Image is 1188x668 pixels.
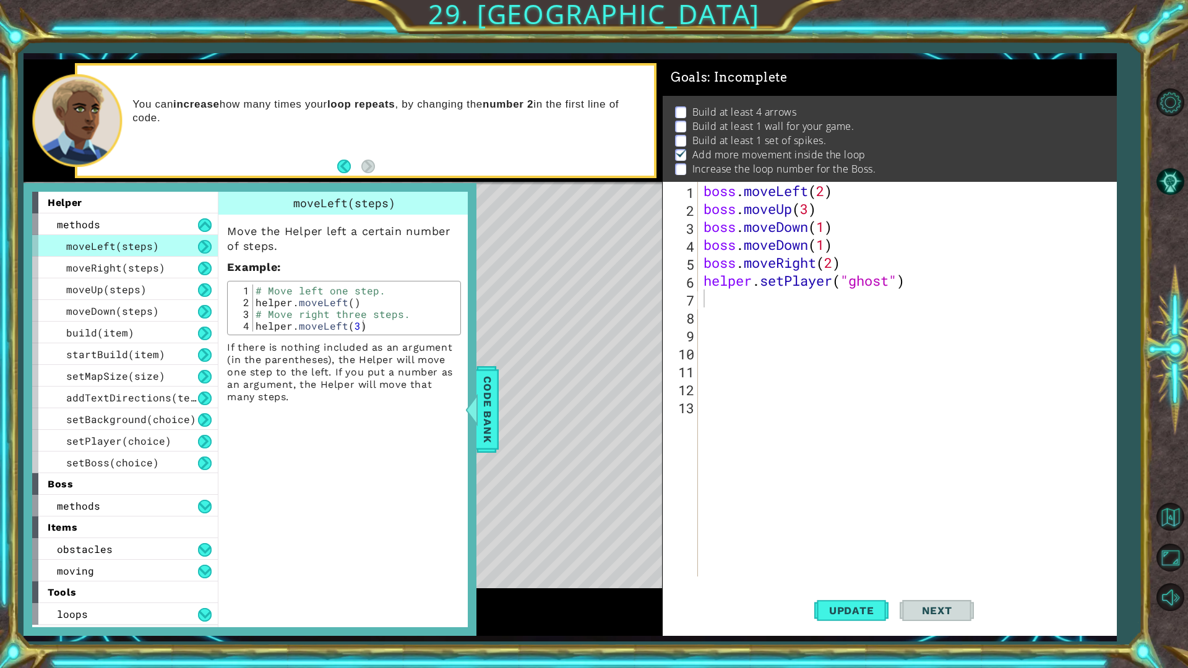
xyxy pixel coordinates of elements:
[57,542,113,555] span: obstacles
[665,381,698,399] div: 12
[675,148,687,158] img: Check mark for checkbox
[692,119,854,133] p: Build at least 1 wall for your game.
[227,224,461,254] p: Move the Helper left a certain number of steps.
[231,285,253,296] div: 1
[671,70,788,85] span: Goals
[692,162,876,176] p: Increase the loop number for the Boss.
[361,160,375,173] button: Next
[66,304,159,317] span: moveDown(steps)
[665,184,698,202] div: 1
[665,255,698,273] div: 5
[1152,539,1188,575] button: Maximize Browser
[218,192,470,215] div: moveLeft(steps)
[1152,499,1188,534] button: Back to Map
[665,238,698,255] div: 4
[227,260,277,273] span: Example
[692,148,866,161] p: Add more movement inside the loop
[707,70,787,85] span: : Incomplete
[48,478,73,490] span: boss
[665,202,698,220] div: 2
[692,105,797,119] p: Build at least 4 arrows
[57,218,100,231] span: methods
[57,499,100,512] span: methods
[665,327,698,345] div: 9
[910,604,965,617] span: Next
[57,564,94,577] span: moving
[814,588,889,633] button: Update
[478,372,497,447] span: Code Bank
[900,588,974,633] button: Next
[665,363,698,381] div: 11
[57,607,88,620] span: loops
[293,195,395,210] span: moveLeft(steps)
[32,581,218,603] div: tools
[173,98,220,110] strong: increase
[1152,497,1188,537] a: Back to Map
[32,473,218,495] div: boss
[66,348,165,361] span: startBuild(item)
[231,308,253,320] div: 3
[231,296,253,308] div: 2
[66,326,134,339] span: build(item)
[66,283,147,296] span: moveUp(steps)
[227,260,281,273] strong: :
[817,604,887,617] span: Update
[66,239,159,252] span: moveLeft(steps)
[66,391,209,404] span: addTextDirections(text)
[66,456,159,469] span: setBoss(choice)
[665,220,698,238] div: 3
[665,291,698,309] div: 7
[483,98,533,110] strong: number 2
[32,192,218,213] div: helper
[66,261,165,274] span: moveRight(steps)
[227,341,461,403] p: If there is nothing included as an argument (in the parentheses), the Helper will move one step t...
[665,399,698,417] div: 13
[1152,163,1188,199] button: AI Hint
[66,434,171,447] span: setPlayer(choice)
[231,320,253,332] div: 4
[48,197,82,208] span: helper
[337,160,361,173] button: Back
[132,98,645,125] p: You can how many times your , by changing the in the first line of code.
[1152,579,1188,615] button: Mute
[665,345,698,363] div: 10
[32,516,218,538] div: items
[327,98,395,110] strong: loop repeats
[665,309,698,327] div: 8
[48,586,76,598] span: tools
[48,521,77,533] span: items
[692,134,827,147] p: Build at least 1 set of spikes.
[1152,84,1188,120] button: Level Options
[665,273,698,291] div: 6
[66,413,196,426] span: setBackground(choice)
[66,369,165,382] span: setMapSize(size)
